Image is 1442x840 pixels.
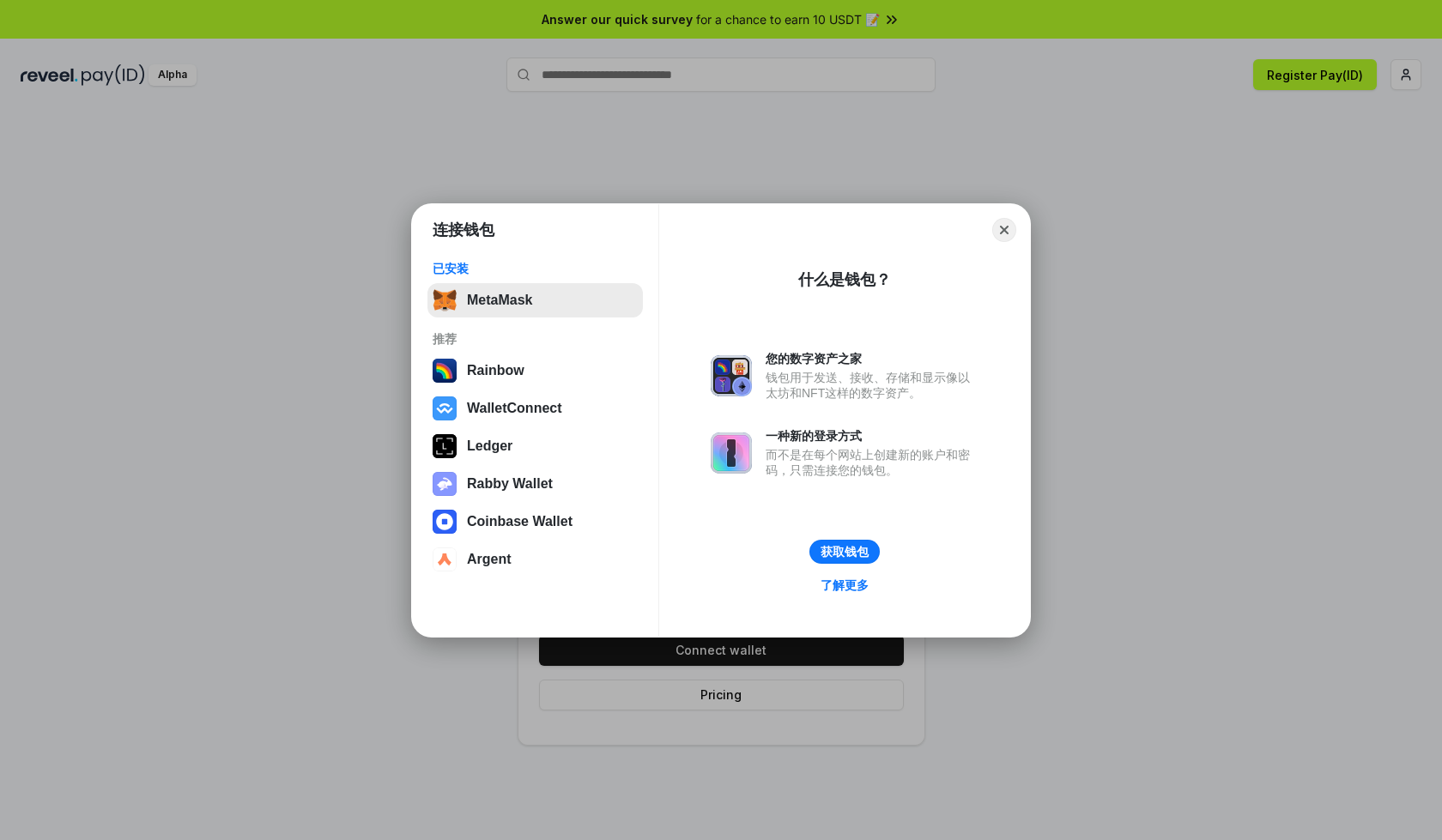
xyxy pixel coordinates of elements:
[766,447,978,478] div: 而不是在每个网站上创建新的账户和密码，只需连接您的钱包。
[433,220,494,240] h1: 连接钱包
[433,331,638,347] div: 推荐
[711,432,752,474] img: svg+xml,%3Csvg%20xmlns%3D%22http%3A%2F%2Fwww.w3.org%2F2000%2Fsvg%22%20fill%3D%22none%22%20viewBox...
[427,542,643,577] button: Argent
[427,505,643,539] button: Coinbase Wallet
[798,269,891,290] div: 什么是钱包？
[427,467,643,501] button: Rabby Wallet
[427,429,643,463] button: Ledger
[467,401,562,416] div: WalletConnect
[433,288,457,312] img: svg+xml,%3Csvg%20fill%3D%22none%22%20height%3D%2233%22%20viewBox%3D%220%200%2035%2033%22%20width%...
[711,355,752,396] img: svg+xml,%3Csvg%20xmlns%3D%22http%3A%2F%2Fwww.w3.org%2F2000%2Fsvg%22%20fill%3D%22none%22%20viewBox...
[433,359,457,383] img: svg+xml,%3Csvg%20width%3D%22120%22%20height%3D%22120%22%20viewBox%3D%220%200%20120%20120%22%20fil...
[433,434,457,458] img: svg+xml,%3Csvg%20xmlns%3D%22http%3A%2F%2Fwww.w3.org%2F2000%2Fsvg%22%20width%3D%2228%22%20height%3...
[467,438,512,454] div: Ledger
[467,514,573,529] div: Coinbase Wallet
[427,283,643,317] button: MetaMask
[766,428,978,444] div: 一种新的登录方式
[427,354,643,388] button: Rainbow
[766,351,978,366] div: 您的数字资产之家
[467,476,553,492] div: Rabby Wallet
[427,391,643,426] button: WalletConnect
[821,544,869,559] div: 获取钱包
[433,396,457,420] img: svg+xml,%3Csvg%20width%3D%2228%22%20height%3D%2228%22%20viewBox%3D%220%200%2028%2028%22%20fill%3D...
[433,472,457,496] img: svg+xml,%3Csvg%20xmlns%3D%22http%3A%2F%2Fwww.w3.org%2F2000%2Fsvg%22%20fill%3D%22none%22%20viewBox...
[766,370,978,401] div: 钱包用于发送、接收、存储和显示像以太坊和NFT这样的数字资产。
[433,547,457,571] img: svg+xml,%3Csvg%20width%3D%2228%22%20height%3D%2228%22%20viewBox%3D%220%200%2028%2028%22%20fill%3D...
[467,552,512,567] div: Argent
[809,540,880,564] button: 获取钱包
[810,574,879,596] a: 了解更多
[433,510,457,534] img: svg+xml,%3Csvg%20width%3D%2228%22%20height%3D%2228%22%20viewBox%3D%220%200%2028%2028%22%20fill%3D...
[467,293,532,308] div: MetaMask
[433,261,638,276] div: 已安装
[821,577,869,593] div: 了解更多
[992,218,1016,242] button: Close
[467,363,524,378] div: Rainbow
